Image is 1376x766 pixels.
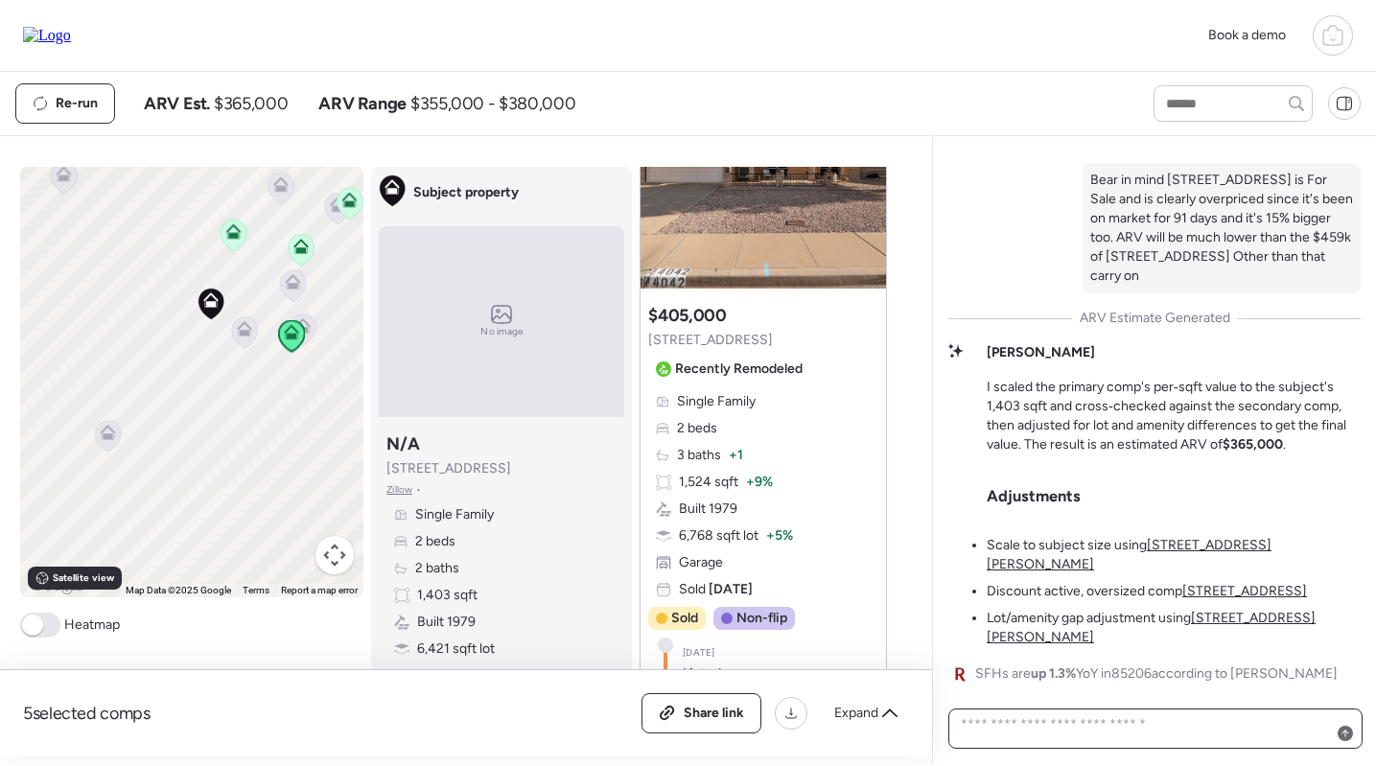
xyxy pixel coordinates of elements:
span: No image [480,324,523,339]
span: Listed [683,664,721,684]
span: Garage [417,666,461,685]
span: Share link [684,704,744,723]
span: Built 1979 [417,613,476,632]
span: Heatmap [64,615,120,635]
img: Logo [23,27,71,44]
span: ARV Estimate Generated [1080,309,1230,328]
span: Recently Remodeled [675,360,803,379]
span: [STREET_ADDRESS] [648,331,773,350]
span: Sold [679,580,753,599]
span: + 1 [729,446,743,465]
span: [DATE] [683,645,714,661]
span: up 1.3% [1031,665,1076,682]
span: 6,421 sqft lot [417,639,495,659]
span: [DATE] [706,581,753,597]
p: I scaled the primary comp's per‑sqft value to the subject's 1,403 sqft and cross‑checked against ... [987,378,1361,454]
span: Garage [679,553,723,572]
li: Discount active, oversized comp [987,582,1307,601]
span: • [416,482,421,498]
span: Expand [834,704,878,723]
span: Book a demo [1208,27,1286,43]
span: ARV Range [318,92,407,115]
span: + 9% [746,473,773,492]
span: [STREET_ADDRESS] [386,459,511,478]
span: Zillow [386,482,412,498]
span: Re-run [56,94,98,113]
strong: $365,000 [1223,436,1283,453]
span: Subject property [413,183,519,202]
span: 2 baths [415,559,459,578]
span: $365,000 [214,92,288,115]
span: Map Data ©2025 Google [126,585,231,595]
button: Map camera controls [315,536,354,574]
span: Satellite view [53,570,114,586]
span: Single Family [677,392,756,411]
span: $355,000 - $380,000 [410,92,575,115]
span: Non-flip [736,609,787,628]
span: Sold [671,609,698,628]
span: + 5% [766,526,793,545]
a: [STREET_ADDRESS] [1182,583,1307,599]
p: Bear in mind [STREET_ADDRESS] is For Sale and is clearly overpriced since it's been on market for... [1090,171,1353,286]
span: 3 baths [677,446,721,465]
span: Built 1979 [679,499,737,519]
a: Open this area in Google Maps (opens a new window) [25,572,88,597]
span: 6,768 sqft lot [679,526,758,545]
h3: $405,000 [648,304,726,327]
span: Single Family [415,505,494,524]
span: 5 selected comps [23,702,151,725]
span: 2 beds [415,532,455,551]
span: SFHs are YoY in 85206 according to [PERSON_NAME] [975,664,1338,684]
h3: N/A [386,432,419,455]
span: 2 beds [677,419,717,438]
span: ARV Est. [144,92,210,115]
h3: Adjustments [987,486,1081,505]
li: Lot/amenity gap adjustment using [987,609,1361,647]
a: Terms (opens in new tab) [243,585,269,595]
strong: [PERSON_NAME] [987,344,1095,360]
span: 1,403 sqft [417,586,478,605]
img: Google [25,572,88,597]
a: Report a map error [281,585,358,595]
li: Scale to subject size using [987,536,1361,574]
span: 1,524 sqft [679,473,738,492]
